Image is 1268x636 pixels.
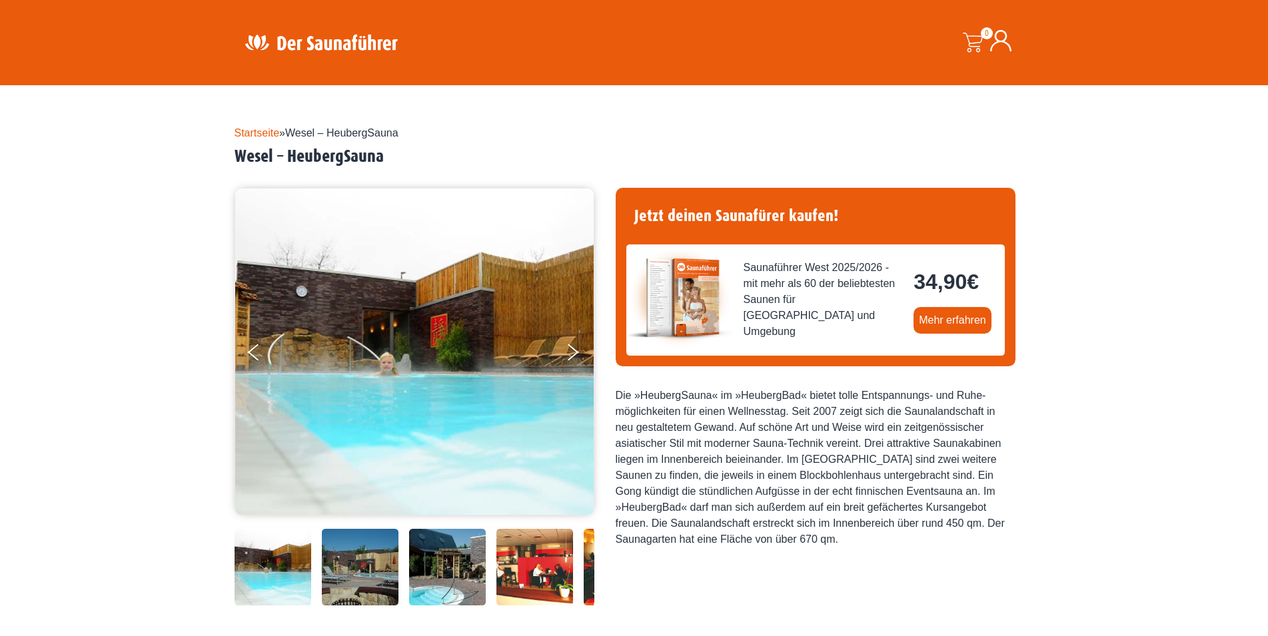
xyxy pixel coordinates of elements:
[967,270,979,294] span: €
[235,127,280,139] a: Startseite
[565,338,598,372] button: Next
[626,198,1005,234] h4: Jetzt deinen Saunafürer kaufen!
[981,27,993,39] span: 0
[744,260,904,340] span: Saunaführer West 2025/2026 - mit mehr als 60 der beliebtesten Saunen für [GEOGRAPHIC_DATA] und Um...
[285,127,398,139] span: Wesel – HeubergSauna
[914,307,991,334] a: Mehr erfahren
[914,270,979,294] bdi: 34,90
[235,147,1034,167] h2: Wesel – HeubergSauna
[248,338,281,372] button: Previous
[235,127,398,139] span: »
[626,244,733,351] img: der-saunafuehrer-2025-west.jpg
[616,388,1015,547] div: Die »HeubergSauna« im »HeubergBad« bietet tolle Entspannungs- und Ruhe- möglichkeiten für einen W...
